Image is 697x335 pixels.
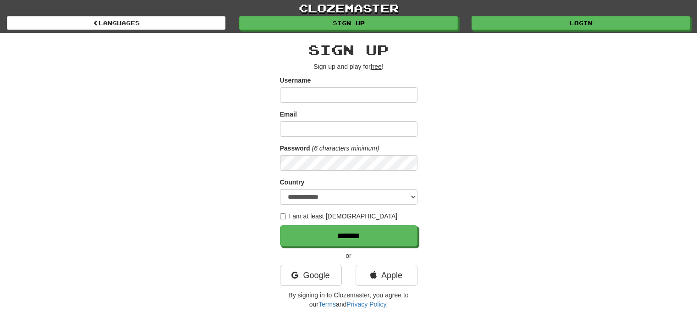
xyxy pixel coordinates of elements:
[280,62,417,71] p: Sign up and play for !
[280,265,342,286] a: Google
[280,251,417,260] p: or
[239,16,458,30] a: Sign up
[356,265,417,286] a: Apple
[312,145,379,152] em: (6 characters minimum)
[280,213,286,219] input: I am at least [DEMOGRAPHIC_DATA]
[318,301,336,308] a: Terms
[280,76,311,85] label: Username
[280,178,305,187] label: Country
[280,212,398,221] label: I am at least [DEMOGRAPHIC_DATA]
[280,144,310,153] label: Password
[280,290,417,309] p: By signing in to Clozemaster, you agree to our and .
[280,42,417,57] h2: Sign up
[371,63,382,70] u: free
[346,301,386,308] a: Privacy Policy
[7,16,225,30] a: Languages
[472,16,690,30] a: Login
[280,110,297,119] label: Email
